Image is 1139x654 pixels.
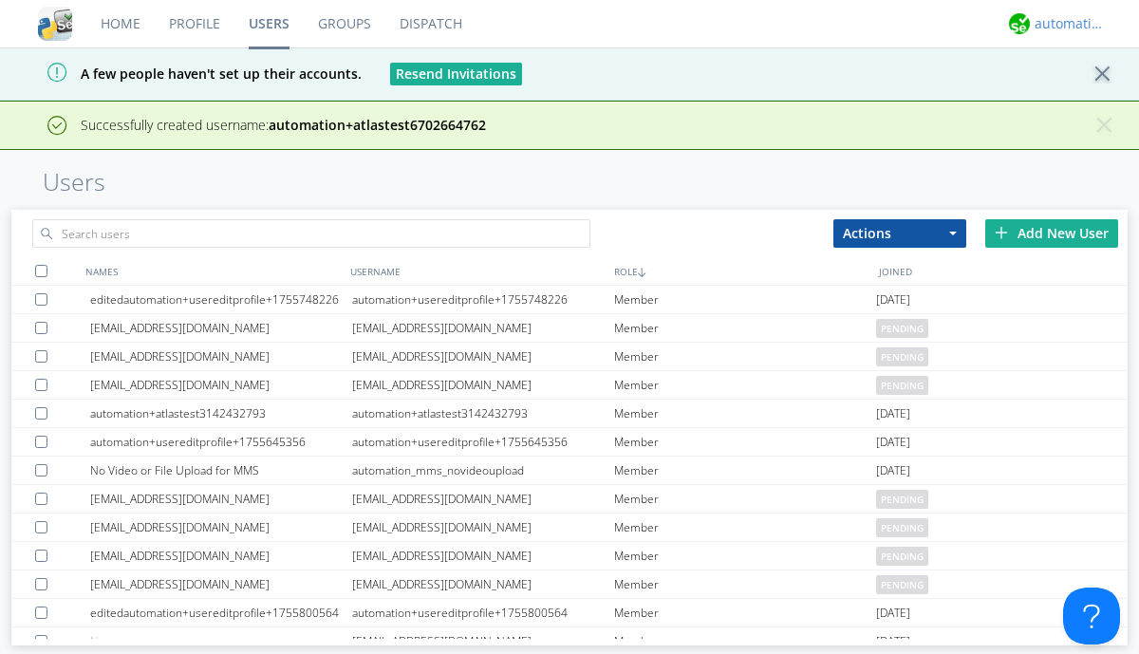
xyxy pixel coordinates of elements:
[11,485,1128,514] a: [EMAIL_ADDRESS][DOMAIN_NAME][EMAIL_ADDRESS][DOMAIN_NAME]Memberpending
[876,490,928,509] span: pending
[876,575,928,594] span: pending
[81,116,486,134] span: Successfully created username:
[90,633,138,649] span: No name
[352,485,614,513] div: [EMAIL_ADDRESS][DOMAIN_NAME]
[11,428,1128,457] a: automation+usereditprofile+1755645356automation+usereditprofile+1755645356Member[DATE]
[985,219,1118,248] div: Add New User
[876,547,928,566] span: pending
[614,286,876,313] div: Member
[269,116,486,134] strong: automation+atlastest6702664762
[345,257,610,285] div: USERNAME
[352,371,614,399] div: [EMAIL_ADDRESS][DOMAIN_NAME]
[38,7,72,41] img: cddb5a64eb264b2086981ab96f4c1ba7
[90,428,352,456] div: automation+usereditprofile+1755645356
[1009,13,1030,34] img: d2d01cd9b4174d08988066c6d424eccd
[81,257,345,285] div: NAMES
[352,400,614,427] div: automation+atlastest3142432793
[876,599,910,627] span: [DATE]
[614,542,876,570] div: Member
[352,542,614,570] div: [EMAIL_ADDRESS][DOMAIN_NAME]
[874,257,1139,285] div: JOINED
[833,219,966,248] button: Actions
[352,314,614,342] div: [EMAIL_ADDRESS][DOMAIN_NAME]
[90,514,352,541] div: [EMAIL_ADDRESS][DOMAIN_NAME]
[11,599,1128,627] a: editedautomation+usereditprofile+1755800564automation+usereditprofile+1755800564Member[DATE]
[90,343,352,370] div: [EMAIL_ADDRESS][DOMAIN_NAME]
[11,400,1128,428] a: automation+atlastest3142432793automation+atlastest3142432793Member[DATE]
[609,257,874,285] div: ROLE
[876,457,910,485] span: [DATE]
[90,314,352,342] div: [EMAIL_ADDRESS][DOMAIN_NAME]
[352,599,614,626] div: automation+usereditprofile+1755800564
[614,400,876,427] div: Member
[90,371,352,399] div: [EMAIL_ADDRESS][DOMAIN_NAME]
[352,343,614,370] div: [EMAIL_ADDRESS][DOMAIN_NAME]
[876,518,928,537] span: pending
[11,343,1128,371] a: [EMAIL_ADDRESS][DOMAIN_NAME][EMAIL_ADDRESS][DOMAIN_NAME]Memberpending
[11,286,1128,314] a: editedautomation+usereditprofile+1755748226automation+usereditprofile+1755748226Member[DATE]
[614,570,876,598] div: Member
[614,457,876,484] div: Member
[352,570,614,598] div: [EMAIL_ADDRESS][DOMAIN_NAME]
[876,428,910,457] span: [DATE]
[11,542,1128,570] a: [EMAIL_ADDRESS][DOMAIN_NAME][EMAIL_ADDRESS][DOMAIN_NAME]Memberpending
[614,428,876,456] div: Member
[11,457,1128,485] a: No Video or File Upload for MMSautomation_mms_novideouploadMember[DATE]
[90,400,352,427] div: automation+atlastest3142432793
[614,314,876,342] div: Member
[1063,588,1120,645] iframe: Toggle Customer Support
[876,286,910,314] span: [DATE]
[32,219,590,248] input: Search users
[11,314,1128,343] a: [EMAIL_ADDRESS][DOMAIN_NAME][EMAIL_ADDRESS][DOMAIN_NAME]Memberpending
[352,514,614,541] div: [EMAIL_ADDRESS][DOMAIN_NAME]
[14,65,362,83] span: A few people haven't set up their accounts.
[390,63,522,85] button: Resend Invitations
[614,599,876,626] div: Member
[11,570,1128,599] a: [EMAIL_ADDRESS][DOMAIN_NAME][EMAIL_ADDRESS][DOMAIN_NAME]Memberpending
[90,286,352,313] div: editedautomation+usereditprofile+1755748226
[876,347,928,366] span: pending
[352,457,614,484] div: automation_mms_novideoupload
[614,485,876,513] div: Member
[1035,14,1106,33] div: automation+atlas
[995,226,1008,239] img: plus.svg
[90,485,352,513] div: [EMAIL_ADDRESS][DOMAIN_NAME]
[614,514,876,541] div: Member
[90,542,352,570] div: [EMAIL_ADDRESS][DOMAIN_NAME]
[11,514,1128,542] a: [EMAIL_ADDRESS][DOMAIN_NAME][EMAIL_ADDRESS][DOMAIN_NAME]Memberpending
[614,371,876,399] div: Member
[90,457,352,484] div: No Video or File Upload for MMS
[876,319,928,338] span: pending
[352,286,614,313] div: automation+usereditprofile+1755748226
[876,376,928,395] span: pending
[876,400,910,428] span: [DATE]
[352,428,614,456] div: automation+usereditprofile+1755645356
[90,599,352,626] div: editedautomation+usereditprofile+1755800564
[11,371,1128,400] a: [EMAIL_ADDRESS][DOMAIN_NAME][EMAIL_ADDRESS][DOMAIN_NAME]Memberpending
[614,343,876,370] div: Member
[90,570,352,598] div: [EMAIL_ADDRESS][DOMAIN_NAME]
